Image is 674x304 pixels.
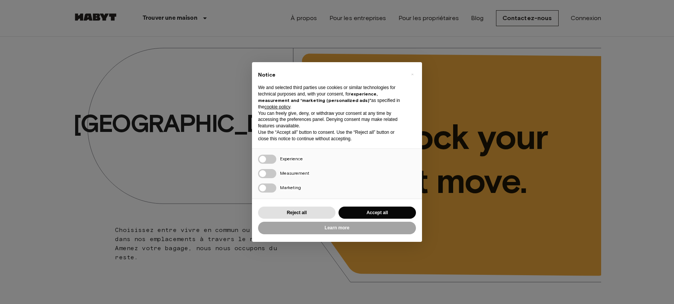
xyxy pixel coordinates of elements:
button: Learn more [258,222,416,234]
button: Reject all [258,207,335,219]
p: We and selected third parties use cookies or similar technologies for technical purposes and, wit... [258,85,404,110]
span: Marketing [280,185,301,190]
p: You can freely give, deny, or withdraw your consent at any time by accessing the preferences pane... [258,110,404,129]
span: Experience [280,156,303,161]
button: Close this notice [406,68,418,80]
span: × [411,70,414,79]
h2: Notice [258,71,404,79]
button: Accept all [339,207,416,219]
span: Measurement [280,170,309,176]
a: cookie policy [265,104,290,110]
p: Use the “Accept all” button to consent. Use the “Reject all” button or close this notice to conti... [258,129,404,142]
strong: experience, measurement and “marketing (personalized ads)” [258,91,378,103]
